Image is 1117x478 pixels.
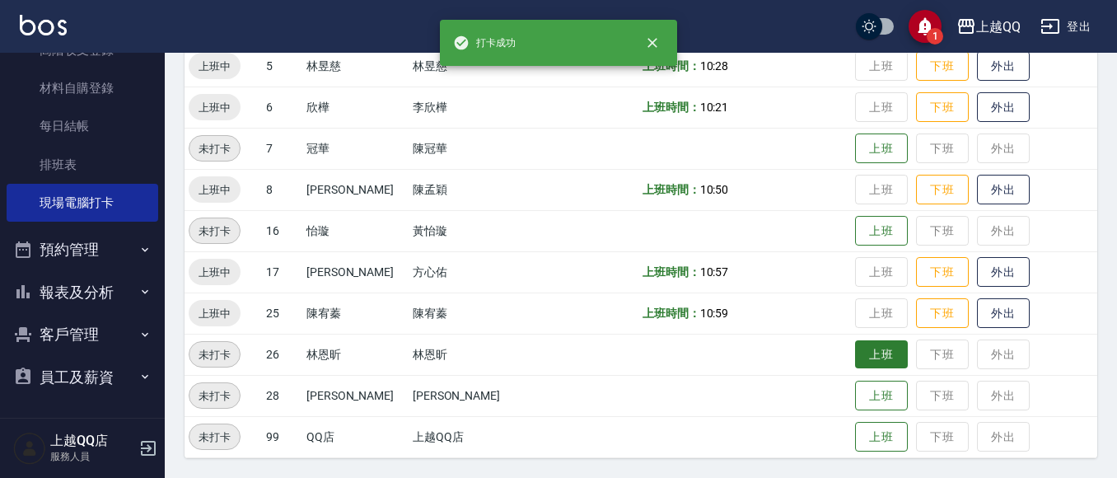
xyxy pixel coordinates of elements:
[643,265,700,279] b: 上班時間：
[302,334,409,375] td: 林恩昕
[302,375,409,416] td: [PERSON_NAME]
[409,210,532,251] td: 黃怡璇
[700,183,729,196] span: 10:50
[302,251,409,293] td: [PERSON_NAME]
[1034,12,1097,42] button: 登出
[189,387,240,405] span: 未打卡
[7,356,158,399] button: 員工及薪資
[189,58,241,75] span: 上班中
[916,257,969,288] button: 下班
[262,169,302,210] td: 8
[189,181,241,199] span: 上班中
[7,313,158,356] button: 客戶管理
[302,87,409,128] td: 欣樺
[189,346,240,363] span: 未打卡
[302,416,409,457] td: QQ店
[409,128,532,169] td: 陳冠華
[909,10,942,43] button: save
[7,184,158,222] a: 現場電腦打卡
[950,10,1027,44] button: 上越QQ
[262,293,302,334] td: 25
[976,16,1021,37] div: 上越QQ
[50,449,134,464] p: 服務人員
[262,128,302,169] td: 7
[189,99,241,116] span: 上班中
[643,183,700,196] b: 上班時間：
[409,416,532,457] td: 上越QQ店
[7,146,158,184] a: 排班表
[189,264,241,281] span: 上班中
[189,223,240,240] span: 未打卡
[7,228,158,271] button: 預約管理
[916,92,969,123] button: 下班
[7,271,158,314] button: 報表及分析
[977,175,1030,205] button: 外出
[50,433,134,449] h5: 上越QQ店
[262,87,302,128] td: 6
[262,45,302,87] td: 5
[977,51,1030,82] button: 外出
[409,251,532,293] td: 方心佑
[643,307,700,320] b: 上班時間：
[700,265,729,279] span: 10:57
[189,429,240,446] span: 未打卡
[855,134,908,164] button: 上班
[189,305,241,322] span: 上班中
[700,307,729,320] span: 10:59
[262,210,302,251] td: 16
[7,107,158,145] a: 每日結帳
[7,69,158,107] a: 材料自購登錄
[302,45,409,87] td: 林昱慈
[855,340,908,369] button: 上班
[409,334,532,375] td: 林恩昕
[262,334,302,375] td: 26
[262,375,302,416] td: 28
[855,381,908,411] button: 上班
[634,25,671,61] button: close
[916,298,969,329] button: 下班
[977,257,1030,288] button: 外出
[302,293,409,334] td: 陳宥蓁
[916,175,969,205] button: 下班
[855,216,908,246] button: 上班
[409,87,532,128] td: 李欣樺
[700,59,729,73] span: 10:28
[262,416,302,457] td: 99
[700,101,729,114] span: 10:21
[916,51,969,82] button: 下班
[927,28,943,45] span: 1
[262,251,302,293] td: 17
[409,169,532,210] td: 陳孟穎
[977,92,1030,123] button: 外出
[977,298,1030,329] button: 外出
[302,128,409,169] td: 冠華
[453,35,516,51] span: 打卡成功
[20,15,67,35] img: Logo
[302,169,409,210] td: [PERSON_NAME]
[13,432,46,465] img: Person
[409,375,532,416] td: [PERSON_NAME]
[189,140,240,157] span: 未打卡
[302,210,409,251] td: 怡璇
[409,293,532,334] td: 陳宥蓁
[643,101,700,114] b: 上班時間：
[643,59,700,73] b: 上班時間：
[409,45,532,87] td: 林昱慈
[855,422,908,452] button: 上班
